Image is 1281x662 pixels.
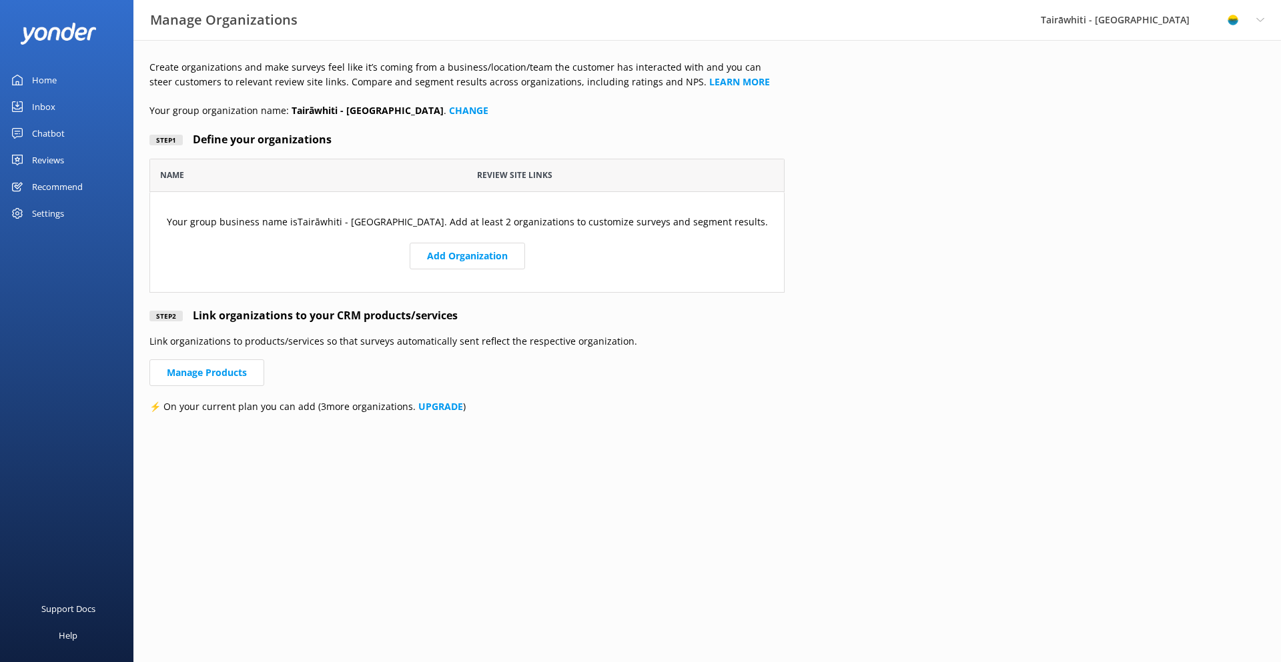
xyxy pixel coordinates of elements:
a: LEARN MORE [709,75,770,88]
p: Your group organization name: . [149,103,785,118]
div: Reviews [32,147,64,173]
h4: Define your organizations [183,131,332,149]
a: Manage Products [149,359,264,386]
p: Create organizations and make surveys feel like it’s coming from a business/location/team the cus... [149,60,785,90]
div: Step 1 [149,135,183,145]
p: ⚡ On your current plan you can add ( 3 more organizations. ) [149,399,785,414]
div: Inbox [32,93,55,120]
div: Step 2 [149,311,183,321]
h4: Link organizations to your CRM products/services [183,307,458,325]
p: Link organizations to products/services so that surveys automatically sent reflect the respective... [149,334,785,349]
div: Chatbot [32,120,65,147]
div: Settings [32,200,64,227]
button: Add Organization [410,243,525,269]
div: Recommend [32,173,83,200]
span: Review site links [477,169,552,181]
img: yonder-white-logo.png [20,23,97,45]
b: Tairāwhiti - [GEOGRAPHIC_DATA] [292,104,444,117]
div: Support Docs [41,595,95,622]
a: UPGRADE [418,400,463,413]
div: Help [59,622,77,649]
div: Home [32,67,57,93]
span: Name [160,169,184,181]
p: Your group business name is Tairāwhiti - [GEOGRAPHIC_DATA] . Add at least 2 organizations to cust... [167,215,768,229]
h3: Manage Organizations [150,9,298,31]
a: CHANGE [449,104,488,117]
img: 61-1702435921.png [1223,10,1243,30]
div: grid [149,192,785,292]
